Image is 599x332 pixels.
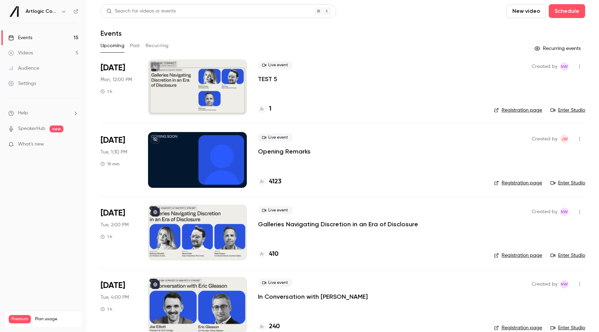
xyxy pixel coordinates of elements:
[50,125,63,132] span: new
[549,4,585,18] button: Schedule
[258,220,418,228] a: Galleries Navigating Discretion in an Era of Disclosure
[26,8,58,15] h6: Artlogic Connect 2025
[8,50,33,56] div: Videos
[101,135,125,146] span: [DATE]
[101,294,129,301] span: Tue, 4:00 PM
[101,29,122,37] h1: Events
[258,292,368,301] a: In Conversation with [PERSON_NAME]
[550,180,585,186] a: Enter Studio
[258,75,277,83] a: TEST 5
[8,80,36,87] div: Settings
[9,315,31,323] span: Premium
[550,107,585,114] a: Enter Studio
[550,252,585,259] a: Enter Studio
[532,280,557,288] span: Created by
[106,8,176,15] div: Search for videos or events
[561,280,568,288] span: NW
[101,149,127,156] span: Tue, 1:30 PM
[8,65,39,72] div: Audience
[258,177,281,186] a: 4123
[269,177,281,186] h4: 4123
[532,208,557,216] span: Created by
[101,306,112,312] div: 1 h
[101,205,137,260] div: Sep 16 Tue, 2:00 PM (Europe/London)
[531,43,585,54] button: Recurring events
[258,104,271,114] a: 1
[258,322,280,331] a: 240
[101,161,120,167] div: 15 min
[18,110,28,117] span: Help
[269,250,278,259] h4: 410
[35,316,78,322] span: Plan usage
[561,135,568,143] span: JW
[101,132,137,187] div: Sep 16 Tue, 1:30 PM (Europe/London)
[146,40,169,51] button: Recurring
[101,62,125,73] span: [DATE]
[561,208,568,216] span: NW
[258,61,292,69] span: Live event
[18,141,44,148] span: What's new
[8,110,78,117] li: help-dropdown-opener
[101,208,125,219] span: [DATE]
[258,206,292,215] span: Live event
[532,62,557,71] span: Created by
[560,62,568,71] span: Natasha Whiffin
[258,279,292,287] span: Live event
[8,34,32,41] div: Events
[101,221,129,228] span: Tue, 2:00 PM
[494,107,542,114] a: Registration page
[101,60,137,115] div: Sep 15 Mon, 12:00 PM (Europe/London)
[258,147,311,156] a: Opening Remarks
[269,322,280,331] h4: 240
[18,125,45,132] a: SpeakerHub
[494,180,542,186] a: Registration page
[494,324,542,331] a: Registration page
[560,208,568,216] span: Natasha Whiffin
[494,252,542,259] a: Registration page
[560,135,568,143] span: Jack Walden
[101,234,112,239] div: 1 h
[9,6,20,17] img: Artlogic Connect 2025
[101,280,125,291] span: [DATE]
[101,89,112,94] div: 1 h
[560,280,568,288] span: Natasha Whiffin
[130,40,140,51] button: Past
[561,62,568,71] span: NW
[532,135,557,143] span: Created by
[550,324,585,331] a: Enter Studio
[101,76,132,83] span: Mon, 12:00 PM
[258,250,278,259] a: 410
[269,104,271,114] h4: 1
[506,4,546,18] button: New video
[101,40,124,51] button: Upcoming
[258,133,292,142] span: Live event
